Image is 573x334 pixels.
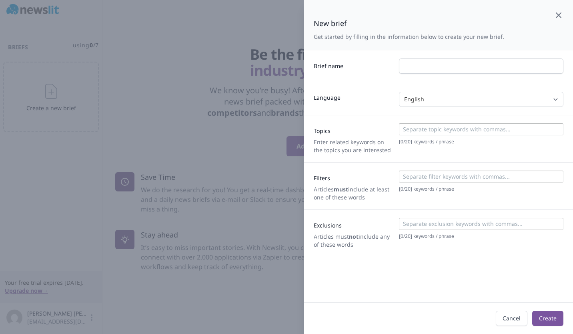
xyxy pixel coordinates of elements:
p: Get started by filling in the information below to create your new brief. [314,33,504,41]
label: Language [314,91,393,102]
input: Separate exclusion keywords with commas... [401,220,561,228]
p: Articles must include any of these words [314,233,393,249]
strong: not [349,233,359,240]
label: Filters [314,171,393,182]
input: Separate topic keywords with commas... [401,125,561,133]
p: [ 0 / 20 ] keywords / phrase [399,139,563,145]
p: Enter related keywords on the topics you are interested [314,138,393,154]
p: [ 0 / 20 ] keywords / phrase [399,186,563,192]
label: Brief name [314,59,393,70]
button: Cancel [496,311,527,326]
h2: New brief [314,18,504,29]
strong: must [334,185,348,193]
label: Exclusions [314,218,393,229]
input: Separate filter keywords with commas... [401,173,561,181]
label: Topics [314,124,393,135]
p: Articles include at least one of these words [314,185,393,201]
button: Create [532,311,563,326]
p: [ 0 / 20 ] keywords / phrase [399,233,563,239]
